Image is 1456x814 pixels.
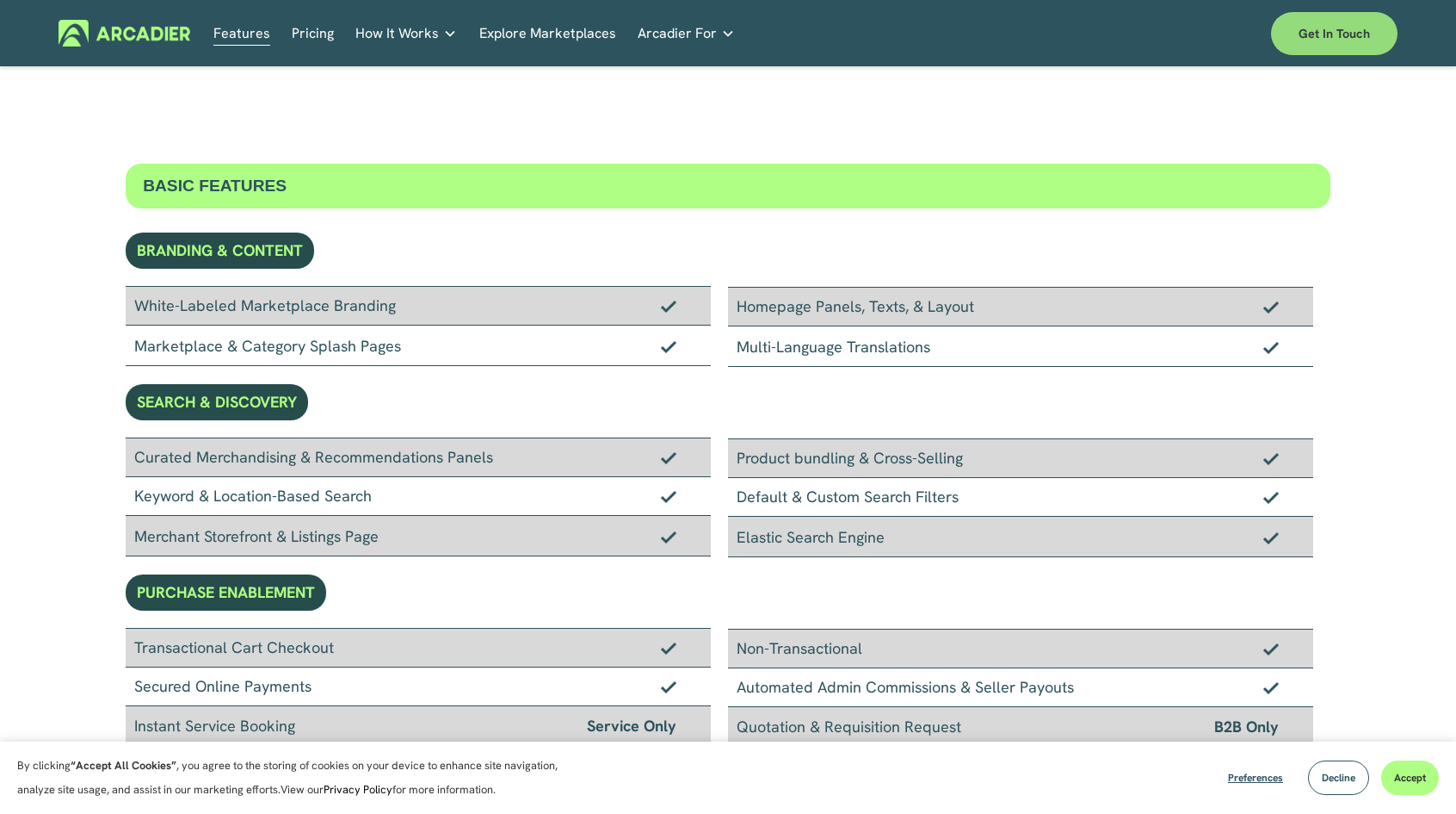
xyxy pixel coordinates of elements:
[292,20,334,47] a: Pricing
[728,629,1313,668] div: Non-Transactional
[1263,491,1279,503] img: Checkmark
[728,287,1313,326] div: Homepage Panels, Texts, & Layout
[17,754,577,802] p: By clicking , you agree to the storing of cookies on your device to enhance site navigation, anal...
[638,22,717,46] span: Arcadier For
[661,451,676,463] img: Checkmark
[126,575,326,611] div: PURCHASE ENABLEMENT
[728,517,1313,557] div: Elastic Search Engine
[126,384,308,420] div: SEARCH & DISCOVERY
[126,438,711,477] div: Curated Merchandising & Recommendations Panels
[728,707,1313,747] div: Quotation & Requisition Request
[638,20,735,47] a: folder dropdown
[1263,301,1279,313] img: Checkmark
[71,758,176,773] strong: “Accept All Cookies”
[126,516,711,556] div: Merchant Storefront & Listings Page
[661,531,676,543] img: Checkmark
[1228,771,1283,785] span: Preferences
[126,326,711,366] div: Marketplace & Category Splash Pages
[126,706,711,746] div: Instant Service Booking
[1308,761,1369,795] button: Decline
[661,680,676,693] img: Checkmark
[661,490,676,502] img: Checkmark
[728,668,1313,707] div: Automated Admin Commissions & Seller Payouts
[1370,731,1456,814] iframe: Chat Widget
[213,20,270,47] a: Features
[661,642,676,654] img: Checkmark
[355,20,457,47] a: folder dropdown
[126,628,711,668] div: Transactional Cart Checkout
[1263,531,1279,544] img: Checkmark
[661,300,676,312] img: Checkmark
[1322,771,1355,785] span: Decline
[126,668,711,706] div: Secured Online Payments
[1263,681,1279,693] img: Checkmark
[126,233,314,269] div: BRANDING & CONTENT
[1271,12,1397,55] a: Get in touch
[126,477,711,516] div: Keyword & Location-Based Search
[1214,714,1279,739] span: B2B Only
[1263,452,1279,464] img: Checkmark
[728,438,1313,478] div: Product bundling & Cross-Selling
[587,713,676,738] span: Service Only
[355,22,439,46] span: How It Works
[728,326,1313,367] div: Multi-Language Translations
[728,478,1313,517] div: Default & Custom Search Filters
[1263,643,1279,655] img: Checkmark
[126,286,711,326] div: White-Labeled Marketplace Branding
[1215,761,1296,795] button: Preferences
[1263,341,1279,353] img: Checkmark
[59,20,190,47] img: Arcadier
[661,340,676,352] img: Checkmark
[324,782,392,797] a: Privacy Policy
[126,164,1330,208] div: BASIC FEATURES
[479,20,616,47] a: Explore Marketplaces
